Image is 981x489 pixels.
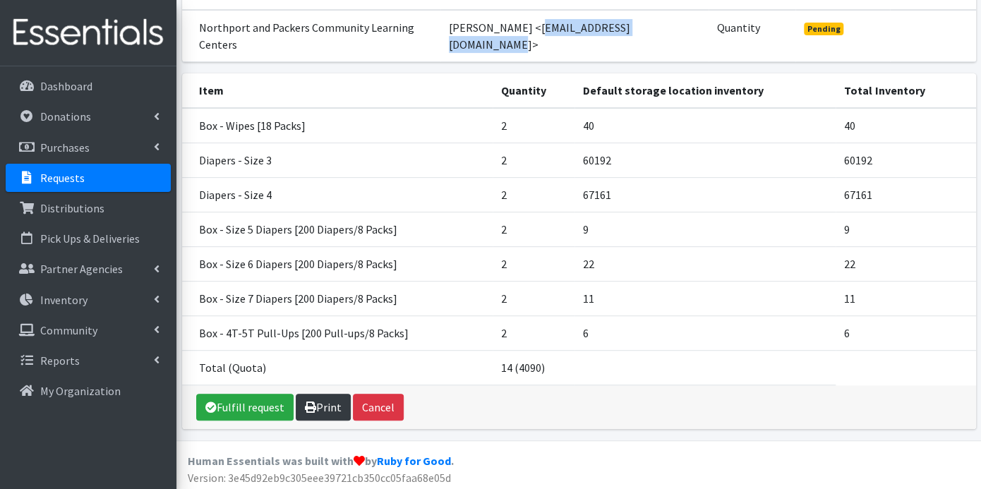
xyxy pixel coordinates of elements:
td: 40 [574,108,836,143]
img: HumanEssentials [6,9,171,56]
a: Print [296,394,351,421]
span: Pending [804,23,844,35]
a: Partner Agencies [6,255,171,283]
strong: Human Essentials was built with by . [188,454,454,468]
span: Version: 3e45d92eb9c305eee39721cb350cc05faa68e05d [188,471,451,485]
th: Default storage location inventory [574,73,836,108]
td: Total (Quota) [182,350,493,385]
p: Inventory [40,293,88,307]
a: My Organization [6,377,171,405]
p: Purchases [40,140,90,155]
th: Quantity [493,73,574,108]
td: 6 [574,315,836,350]
td: Quantity [709,10,795,62]
p: My Organization [40,384,121,398]
p: Pick Ups & Deliveries [40,231,140,246]
td: 2 [493,143,574,177]
a: Requests [6,164,171,192]
td: 2 [493,315,574,350]
p: Donations [40,109,91,123]
a: Reports [6,346,171,375]
td: 40 [836,108,975,143]
th: Item [182,73,493,108]
td: Diapers - Size 3 [182,143,493,177]
td: 60192 [574,143,836,177]
a: Donations [6,102,171,131]
p: Distributions [40,201,104,215]
td: 22 [574,246,836,281]
td: 2 [493,281,574,315]
th: Total Inventory [836,73,975,108]
button: Cancel [353,394,404,421]
td: Box - Size 7 Diapers [200 Diapers/8 Packs] [182,281,493,315]
a: Pick Ups & Deliveries [6,224,171,253]
td: Box - Wipes [18 Packs] [182,108,493,143]
a: Dashboard [6,72,171,100]
td: 9 [574,212,836,246]
td: 6 [836,315,975,350]
td: 14 (4090) [493,350,574,385]
td: 9 [836,212,975,246]
td: 2 [493,212,574,246]
p: Reports [40,354,80,368]
a: Purchases [6,133,171,162]
td: Northport and Packers Community Learning Centers [182,10,440,62]
p: Community [40,323,97,337]
p: Partner Agencies [40,262,123,276]
a: Distributions [6,194,171,222]
td: Box - 4T-5T Pull-Ups [200 Pull-ups/8 Packs] [182,315,493,350]
td: 22 [836,246,975,281]
a: Community [6,316,171,344]
a: Ruby for Good [377,454,451,468]
a: Inventory [6,286,171,314]
td: 2 [493,246,574,281]
td: Diapers - Size 4 [182,177,493,212]
td: Box - Size 6 Diapers [200 Diapers/8 Packs] [182,246,493,281]
p: Dashboard [40,79,92,93]
td: Box - Size 5 Diapers [200 Diapers/8 Packs] [182,212,493,246]
td: 11 [836,281,975,315]
p: Requests [40,171,85,185]
td: 67161 [574,177,836,212]
td: 11 [574,281,836,315]
td: 67161 [836,177,975,212]
td: 60192 [836,143,975,177]
a: Fulfill request [196,394,294,421]
td: [PERSON_NAME] <[EMAIL_ADDRESS][DOMAIN_NAME]> [440,10,709,62]
td: 2 [493,177,574,212]
td: 2 [493,108,574,143]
